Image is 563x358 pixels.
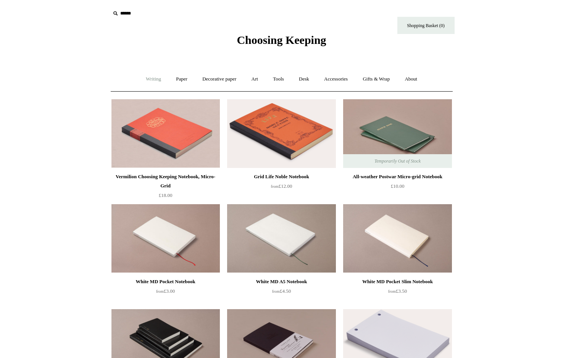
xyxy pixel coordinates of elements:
a: Tools [266,69,291,89]
a: All-weather Postwar Micro-grid Notebook £10.00 [343,172,452,203]
img: All-weather Postwar Micro-grid Notebook [343,99,452,168]
a: Grid Life Noble Notebook from£12.00 [227,172,336,203]
a: Writing [139,69,168,89]
span: from [156,289,164,293]
a: White MD A5 Notebook from£4.50 [227,277,336,308]
span: from [388,289,396,293]
a: White MD A5 Notebook White MD A5 Notebook [227,204,336,273]
span: from [271,184,279,189]
img: White MD A5 Notebook [227,204,336,273]
a: All-weather Postwar Micro-grid Notebook All-weather Postwar Micro-grid Notebook Temporarily Out o... [343,99,452,168]
div: Vermilion Choosing Keeping Notebook, Micro-Grid [113,172,218,190]
div: All-weather Postwar Micro-grid Notebook [345,172,450,181]
span: Choosing Keeping [237,34,326,46]
a: Paper [169,69,194,89]
span: Temporarily Out of Stock [367,154,428,168]
img: Grid Life Noble Notebook [227,99,336,168]
a: White MD Pocket Notebook from£3.00 [111,277,220,308]
img: White MD Pocket Notebook [111,204,220,273]
img: White MD Pocket Slim Notebook [343,204,452,273]
a: White MD Pocket Notebook White MD Pocket Notebook [111,204,220,273]
a: White MD Pocket Slim Notebook from£3.50 [343,277,452,308]
a: Choosing Keeping [237,40,326,45]
span: £12.00 [271,183,292,189]
div: Grid Life Noble Notebook [229,172,334,181]
span: £3.50 [388,288,407,294]
span: £4.50 [272,288,291,294]
a: Shopping Basket (0) [397,17,455,34]
a: Vermilion Choosing Keeping Notebook, Micro-Grid Vermilion Choosing Keeping Notebook, Micro-Grid [111,99,220,168]
a: Grid Life Noble Notebook Grid Life Noble Notebook [227,99,336,168]
span: £10.00 [391,183,405,189]
a: White MD Pocket Slim Notebook White MD Pocket Slim Notebook [343,204,452,273]
div: White MD A5 Notebook [229,277,334,286]
div: White MD Pocket Notebook [113,277,218,286]
span: £3.00 [156,288,175,294]
a: Art [245,69,265,89]
span: £18.00 [159,192,173,198]
img: Vermilion Choosing Keeping Notebook, Micro-Grid [111,99,220,168]
span: from [272,289,280,293]
div: White MD Pocket Slim Notebook [345,277,450,286]
a: Vermilion Choosing Keeping Notebook, Micro-Grid £18.00 [111,172,220,203]
a: About [398,69,424,89]
a: Accessories [317,69,355,89]
a: Gifts & Wrap [356,69,397,89]
a: Decorative paper [195,69,243,89]
a: Desk [292,69,316,89]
